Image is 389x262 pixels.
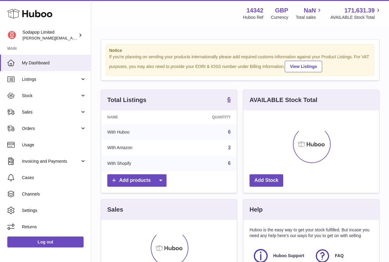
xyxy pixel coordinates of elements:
span: Total sales [296,15,323,20]
span: NaN [304,6,316,15]
div: Sodapop Limited [22,29,77,41]
a: 171,631.39 AVAILABLE Stock Total [330,6,382,20]
span: FAQ [335,253,344,259]
strong: 6 [227,96,231,102]
td: With Amazon [101,140,175,156]
span: Channels [22,191,86,197]
a: Add Stock [250,174,283,187]
span: My Dashboard [22,60,86,66]
span: Returns [22,224,86,230]
a: NaN Total sales [296,6,323,20]
td: With Huboo [101,124,175,140]
th: Quantity [175,110,237,124]
span: Invoicing and Payments [22,158,80,164]
div: If you're planning on sending your products internationally please add required customs informati... [109,54,371,72]
span: Usage [22,142,86,148]
h3: AVAILABLE Stock Total [250,96,317,104]
a: 6 [228,129,231,134]
div: Currency [271,15,288,20]
span: Listings [22,77,80,82]
a: View Listings [285,61,322,72]
span: Settings [22,208,86,213]
a: 6 [228,161,231,166]
span: Stock [22,93,80,99]
span: Huboo Support [273,253,304,259]
p: Huboo is the easy way to get your stock fulfilled. But incase you need any help here's our ways f... [250,227,373,239]
a: 3 [228,145,231,150]
div: Huboo Ref [243,15,263,20]
span: Sales [22,109,80,115]
span: 171,631.39 [344,6,375,15]
a: Log out [7,236,84,247]
a: 6 [227,96,231,104]
h3: Help [250,206,263,214]
strong: GBP [275,6,288,15]
span: [PERSON_NAME][EMAIL_ADDRESS][DOMAIN_NAME] [22,36,122,40]
h3: Sales [107,206,123,214]
a: Add products [107,174,167,187]
span: Orders [22,126,80,131]
span: Cases [22,175,86,181]
td: With Shopify [101,155,175,171]
img: david@sodapop-audio.co.uk [7,31,16,40]
h3: Total Listings [107,96,146,104]
span: AVAILABLE Stock Total [330,15,382,20]
strong: 14342 [246,6,263,15]
th: Name [101,110,175,124]
strong: Notice [109,48,371,53]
